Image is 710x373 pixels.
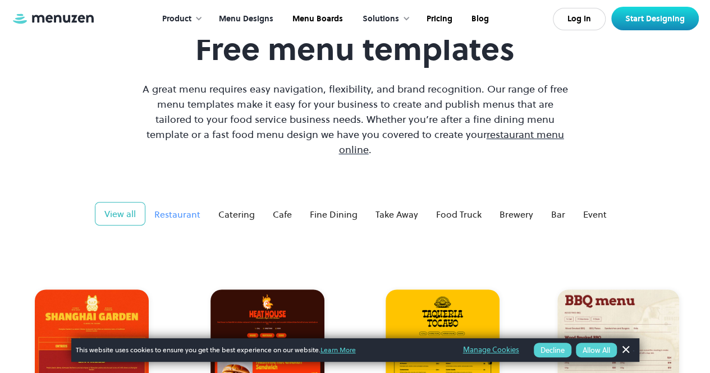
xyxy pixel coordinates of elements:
div: Food Truck [436,208,482,221]
div: Product [162,13,191,25]
button: Decline [534,343,571,357]
div: Brewery [500,208,533,221]
a: Blog [461,2,497,36]
a: Dismiss Banner [617,342,634,358]
a: Pricing [416,2,461,36]
a: Menu Designs [208,2,282,36]
p: A great menu requires easy navigation, flexibility, and brand recognition. Our range of free menu... [140,81,571,157]
div: Restaurant [154,208,200,221]
a: Manage Cookies [463,344,519,356]
div: View all [104,207,136,220]
div: Solutions [351,2,416,36]
span: This website uses cookies to ensure you get the best experience on our website. [76,345,447,355]
div: Solutions [363,13,399,25]
a: Log In [553,8,606,30]
div: Product [151,2,208,36]
div: Event [583,208,607,221]
div: Bar [551,208,565,221]
a: Learn More [320,345,356,354]
div: Catering [218,208,255,221]
div: Cafe [273,208,292,221]
button: Allow All [576,343,617,357]
div: Take Away [375,208,418,221]
a: Menu Boards [282,2,351,36]
div: Fine Dining [310,208,358,221]
h1: Free menu templates [140,30,571,68]
a: Start Designing [611,7,699,30]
